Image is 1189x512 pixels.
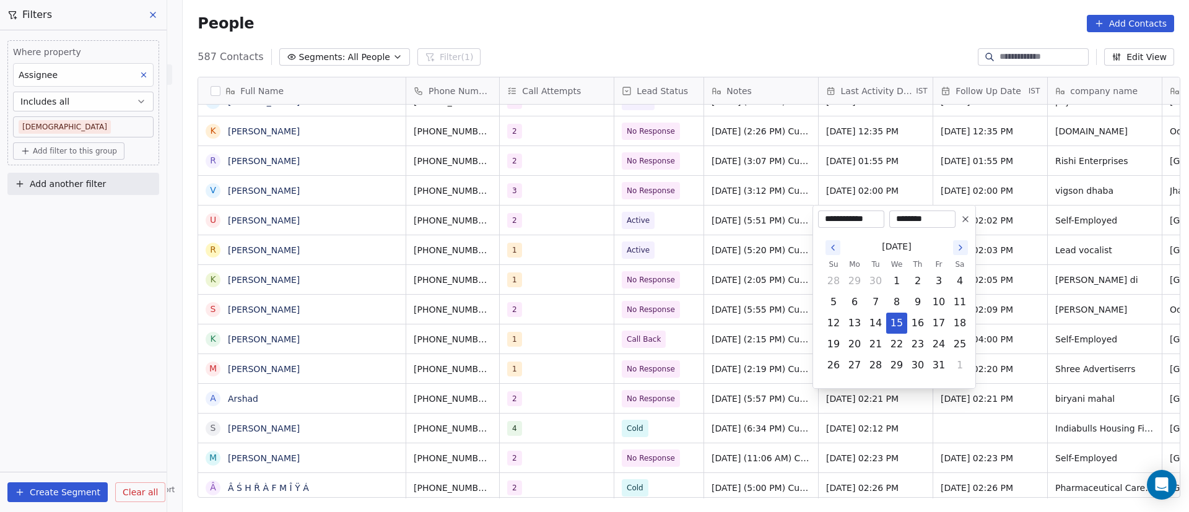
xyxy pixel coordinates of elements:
button: Tuesday, October 28th, 2025 [866,355,886,375]
button: Friday, October 10th, 2025 [929,292,949,312]
button: Monday, October 13th, 2025 [845,313,865,333]
button: Go to the Previous Month [825,240,840,255]
button: Sunday, October 26th, 2025 [824,355,843,375]
th: Wednesday [886,258,907,271]
button: Monday, October 20th, 2025 [845,334,865,354]
button: Monday, October 6th, 2025 [845,292,865,312]
button: Saturday, October 11th, 2025 [950,292,970,312]
button: Friday, October 17th, 2025 [929,313,949,333]
button: Sunday, September 28th, 2025 [824,271,843,291]
th: Sunday [823,258,844,271]
button: Wednesday, October 1st, 2025 [887,271,907,291]
th: Monday [844,258,865,271]
button: Saturday, October 18th, 2025 [950,313,970,333]
button: Friday, October 24th, 2025 [929,334,949,354]
button: Wednesday, October 22nd, 2025 [887,334,907,354]
span: [DATE] [882,240,911,253]
button: Wednesday, October 8th, 2025 [887,292,907,312]
button: Thursday, October 2nd, 2025 [908,271,928,291]
button: Tuesday, October 14th, 2025 [866,313,886,333]
button: Tuesday, September 30th, 2025 [866,271,886,291]
button: Thursday, October 16th, 2025 [908,313,928,333]
button: Monday, September 29th, 2025 [845,271,865,291]
button: Saturday, October 4th, 2025 [950,271,970,291]
button: Sunday, October 12th, 2025 [824,313,843,333]
button: Thursday, October 9th, 2025 [908,292,928,312]
button: Sunday, October 19th, 2025 [824,334,843,354]
button: Friday, October 3rd, 2025 [929,271,949,291]
th: Friday [928,258,949,271]
button: Monday, October 27th, 2025 [845,355,865,375]
button: Thursday, October 23rd, 2025 [908,334,928,354]
button: Today, Wednesday, October 15th, 2025, selected [887,313,907,333]
button: Thursday, October 30th, 2025 [908,355,928,375]
button: Wednesday, October 29th, 2025 [887,355,907,375]
table: October 2025 [823,258,970,376]
button: Sunday, October 5th, 2025 [824,292,843,312]
th: Saturday [949,258,970,271]
button: Saturday, October 25th, 2025 [950,334,970,354]
button: Friday, October 31st, 2025 [929,355,949,375]
th: Thursday [907,258,928,271]
button: Go to the Next Month [953,240,968,255]
button: Tuesday, October 7th, 2025 [866,292,886,312]
th: Tuesday [865,258,886,271]
button: Saturday, November 1st, 2025 [950,355,970,375]
button: Tuesday, October 21st, 2025 [866,334,886,354]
